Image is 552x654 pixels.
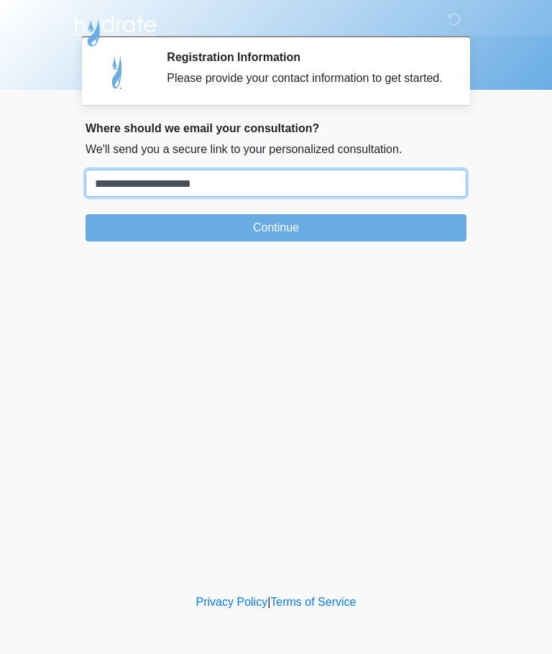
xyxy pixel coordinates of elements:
[86,121,466,135] h2: Where should we email your consultation?
[86,141,466,158] p: We'll send you a secure link to your personalized consultation.
[267,596,270,608] a: |
[270,596,356,608] a: Terms of Service
[96,50,139,93] img: Agent Avatar
[86,214,466,241] button: Continue
[71,11,159,47] img: Hydrate IV Bar - Arcadia Logo
[196,596,268,608] a: Privacy Policy
[167,70,445,87] div: Please provide your contact information to get started.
